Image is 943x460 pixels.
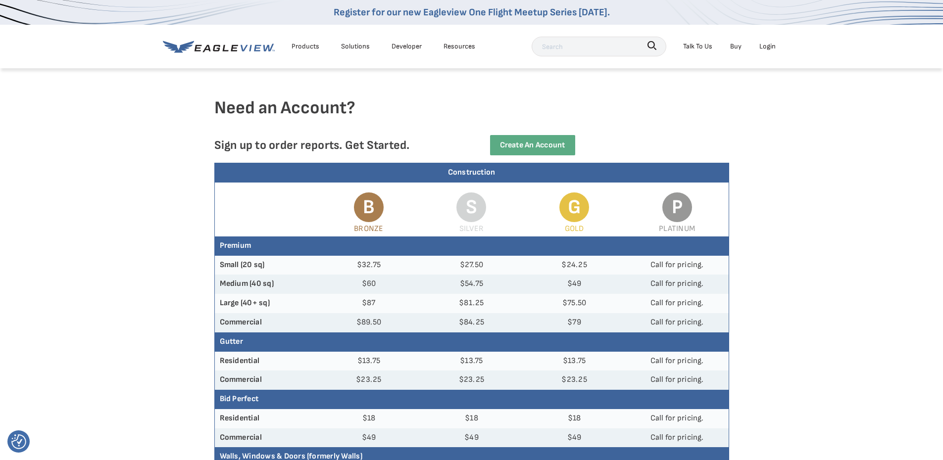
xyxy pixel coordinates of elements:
th: Large (40+ sq) [215,294,318,313]
td: $89.50 [317,313,420,332]
td: $23.25 [523,370,626,390]
td: Call for pricing. [626,256,729,275]
input: Search [532,37,666,56]
th: Commercial [215,370,318,390]
td: $79 [523,313,626,332]
td: $13.75 [420,352,523,371]
p: Sign up to order reports. Get Started. [214,138,456,152]
span: Gold [565,224,584,233]
a: Register for our new Eagleview One Flight Meetup Series [DATE]. [334,6,610,18]
div: Construction [215,163,729,183]
td: Call for pricing. [626,352,729,371]
td: $18 [317,409,420,428]
td: Call for pricing. [626,370,729,390]
th: Gutter [215,332,729,352]
td: Call for pricing. [626,294,729,313]
td: Call for pricing. [626,313,729,332]
div: Talk To Us [683,40,712,52]
a: Create an Account [490,135,575,155]
img: Revisit consent button [11,434,26,449]
td: $24.25 [523,256,626,275]
th: Premium [215,236,729,256]
td: $49 [523,428,626,448]
td: $49 [523,275,626,294]
td: $23.25 [317,370,420,390]
h4: Need an Account? [214,97,729,135]
td: $87 [317,294,420,313]
div: Solutions [341,40,370,52]
th: Commercial [215,313,318,332]
td: $18 [420,409,523,428]
div: Resources [444,40,475,52]
td: $75.50 [523,294,626,313]
td: $32.75 [317,256,420,275]
td: Call for pricing. [626,428,729,448]
span: B [354,192,384,222]
a: Buy [730,40,742,52]
td: $81.25 [420,294,523,313]
td: $60 [317,275,420,294]
th: Residential [215,409,318,428]
span: P [662,192,692,222]
span: Bronze [354,224,383,233]
div: Products [292,40,319,52]
span: G [559,192,589,222]
a: Developer [392,40,422,52]
td: $54.75 [420,275,523,294]
th: Bid Perfect [215,390,729,409]
span: Silver [459,224,484,233]
td: $49 [420,428,523,448]
td: $49 [317,428,420,448]
td: $23.25 [420,370,523,390]
th: Small (20 sq) [215,256,318,275]
span: Platinum [659,224,695,233]
td: $84.25 [420,313,523,332]
td: $27.50 [420,256,523,275]
div: Login [759,40,776,52]
td: Call for pricing. [626,275,729,294]
button: Consent Preferences [11,434,26,449]
td: $13.75 [523,352,626,371]
td: $13.75 [317,352,420,371]
td: Call for pricing. [626,409,729,428]
th: Medium (40 sq) [215,275,318,294]
span: S [456,192,486,222]
td: $18 [523,409,626,428]
th: Residential [215,352,318,371]
th: Commercial [215,428,318,448]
